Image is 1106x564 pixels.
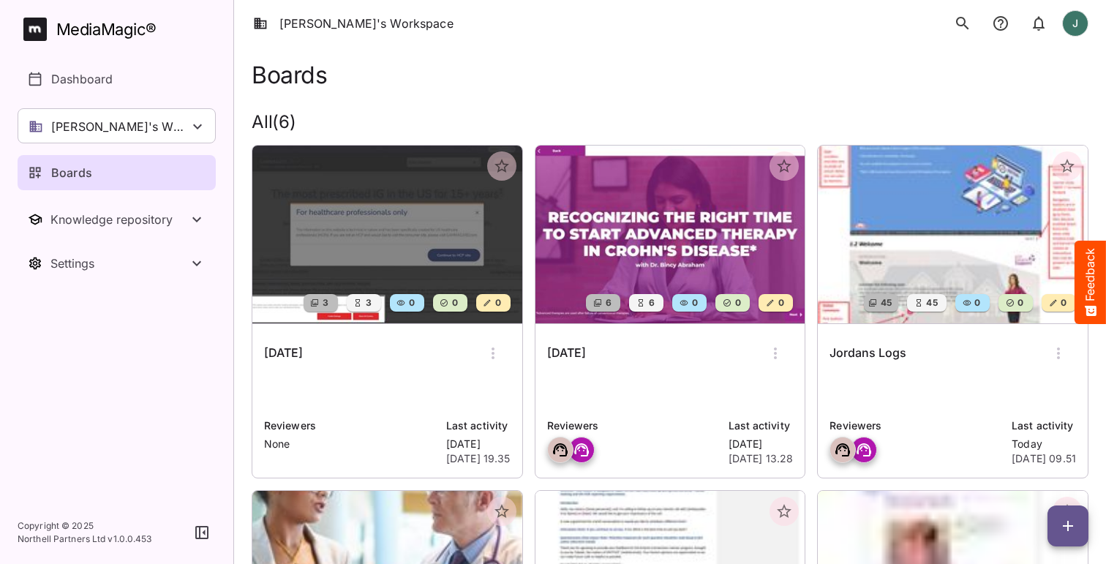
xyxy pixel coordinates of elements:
p: Reviewers [547,418,720,434]
p: [DATE] [729,437,794,451]
span: 0 [407,296,415,310]
p: Reviewers [264,418,437,434]
span: 0 [494,296,501,310]
div: J [1062,10,1088,37]
span: 0 [451,296,458,310]
p: None [264,437,437,451]
h6: Jordans Logs [829,344,906,363]
button: notifications [986,9,1015,38]
nav: Knowledge repository [18,202,216,237]
span: 0 [973,296,980,310]
button: Toggle Settings [18,246,216,281]
div: Settings [50,256,188,271]
h6: [DATE] [547,344,586,363]
p: Dashboard [51,70,113,88]
h2: All ( 6 ) [252,112,1088,133]
a: Boards [18,155,216,190]
p: Last activity [729,418,794,434]
span: 6 [604,296,612,310]
button: Toggle Knowledge repository [18,202,216,237]
span: 0 [691,296,698,310]
h1: Boards [252,61,327,89]
button: Feedback [1075,241,1106,324]
nav: Settings [18,246,216,281]
p: Last activity [1012,418,1076,434]
button: search [948,9,977,38]
p: Boards [51,164,92,181]
div: MediaMagic ® [56,18,157,42]
p: Reviewers [829,418,1003,434]
p: [DATE] 09.51 [1012,451,1076,466]
a: MediaMagic® [23,18,216,41]
span: 0 [734,296,741,310]
span: 0 [1059,296,1066,310]
p: [DATE] 19.35 [446,451,511,466]
span: 6 [647,296,655,310]
a: Dashboard [18,61,216,97]
p: Today [1012,437,1076,451]
div: Knowledge repository [50,212,188,227]
p: [PERSON_NAME]'s Workspace [51,118,189,135]
span: 3 [321,296,328,310]
img: Jordans Logs [818,146,1088,323]
span: 45 [925,296,938,310]
h6: [DATE] [264,344,303,363]
span: 45 [879,296,892,310]
img: 10.3.25 [252,146,522,323]
span: 0 [777,296,784,310]
p: Copyright © 2025 [18,519,152,533]
p: [DATE] 13.28 [729,451,794,466]
p: Northell Partners Ltd v 1.0.0.453 [18,533,152,546]
p: [DATE] [446,437,511,451]
img: thursday [535,146,805,323]
span: 3 [364,296,372,310]
span: 0 [1016,296,1023,310]
button: notifications [1024,9,1053,38]
p: Last activity [446,418,511,434]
